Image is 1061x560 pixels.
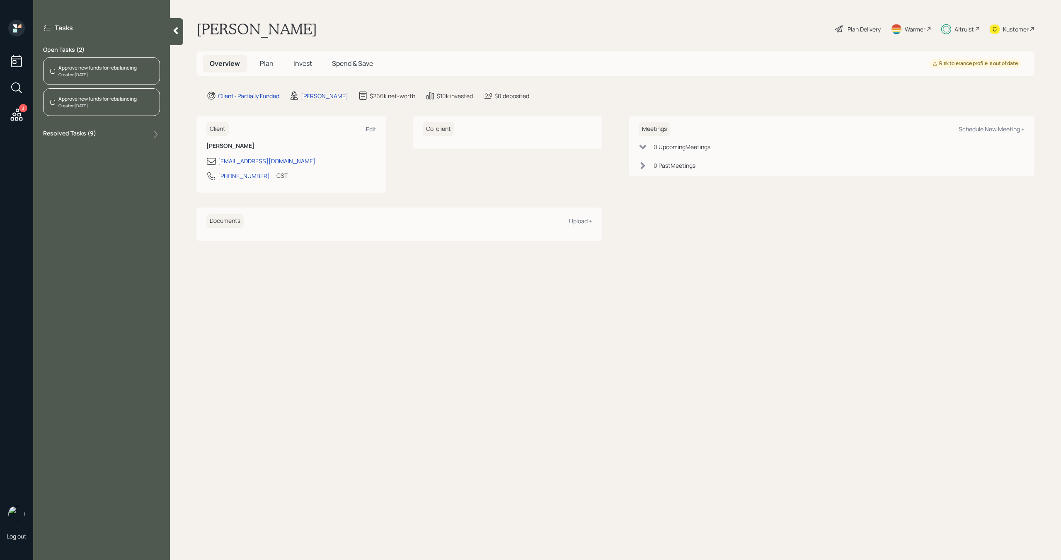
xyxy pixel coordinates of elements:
[848,25,881,34] div: Plan Delivery
[494,92,529,100] div: $0 deposited
[218,157,315,165] div: [EMAIL_ADDRESS][DOMAIN_NAME]
[218,92,279,100] div: Client · Partially Funded
[218,171,270,180] div: [PHONE_NUMBER]
[260,59,274,68] span: Plan
[8,506,25,522] img: michael-russo-headshot.png
[933,60,1018,67] div: Risk tolerance profile is out of date
[569,217,592,225] div: Upload +
[905,25,925,34] div: Warmer
[639,122,670,136] h6: Meetings
[423,122,454,136] h6: Co-client
[437,92,473,100] div: $10k invested
[43,129,96,139] label: Resolved Tasks ( 9 )
[959,125,1025,133] div: Schedule New Meeting +
[58,72,137,78] div: Created [DATE]
[206,214,244,228] h6: Documents
[58,64,137,72] div: Approve new funds for rebalancing
[654,142,710,151] div: 0 Upcoming Meeting s
[370,92,415,100] div: $266k net-worth
[301,92,348,100] div: [PERSON_NAME]
[58,103,137,109] div: Created [DATE]
[55,23,73,32] label: Tasks
[210,59,240,68] span: Overview
[7,532,27,540] div: Log out
[19,104,27,112] div: 3
[293,59,312,68] span: Invest
[654,161,695,170] div: 0 Past Meeting s
[43,46,160,54] label: Open Tasks ( 2 )
[332,59,373,68] span: Spend & Save
[276,171,288,180] div: CST
[196,20,317,38] h1: [PERSON_NAME]
[206,122,229,136] h6: Client
[58,95,137,103] div: Approve new funds for rebalancing
[206,142,376,150] h6: [PERSON_NAME]
[1003,25,1029,34] div: Kustomer
[366,125,376,133] div: Edit
[954,25,974,34] div: Altruist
